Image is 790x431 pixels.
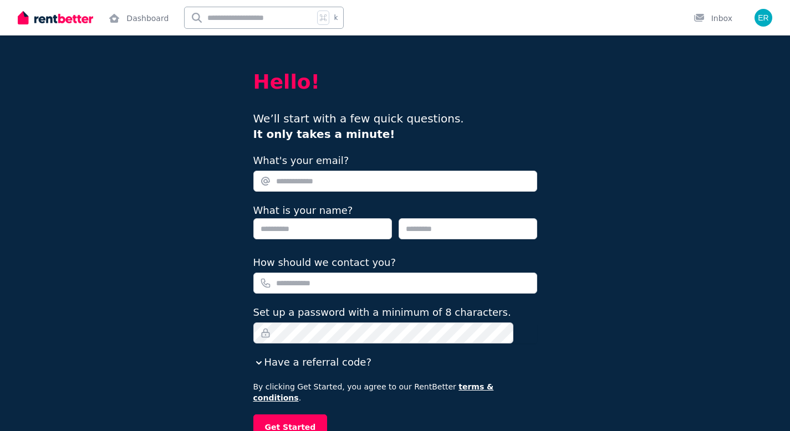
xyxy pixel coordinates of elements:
[18,9,93,26] img: RentBetter
[253,127,395,141] b: It only takes a minute!
[253,204,353,216] label: What is your name?
[334,13,338,22] span: k
[755,9,772,27] img: Esteban Moscoso Rivera
[253,305,511,320] label: Set up a password with a minimum of 8 characters.
[253,381,537,403] p: By clicking Get Started, you agree to our RentBetter .
[694,13,732,24] div: Inbox
[253,355,371,370] button: Have a referral code?
[253,71,537,93] h2: Hello!
[253,153,349,168] label: What's your email?
[253,112,464,141] span: We’ll start with a few quick questions.
[253,255,396,270] label: How should we contact you?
